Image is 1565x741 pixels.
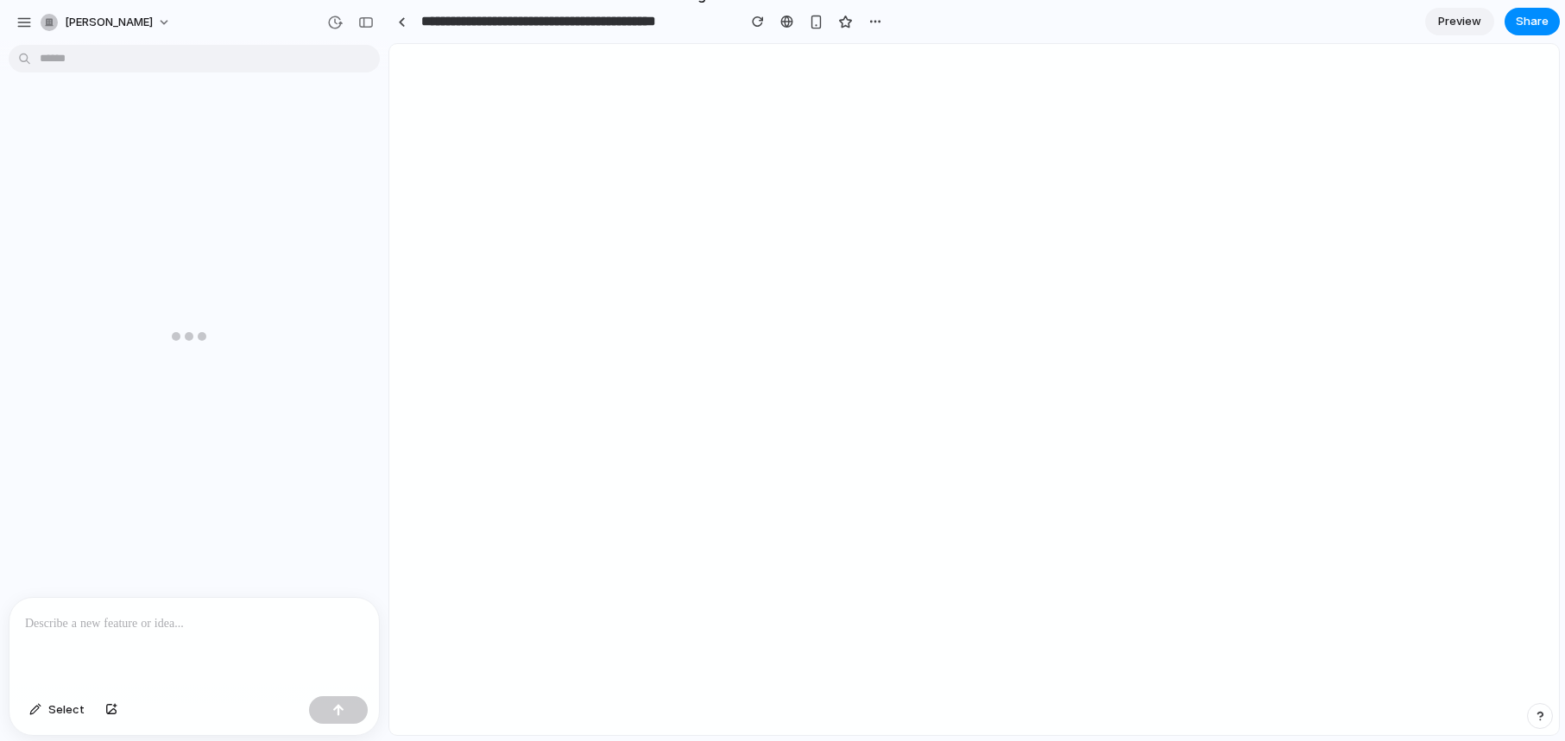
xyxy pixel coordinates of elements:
[1438,13,1481,30] span: Preview
[1505,8,1560,35] button: Share
[1516,13,1549,30] span: Share
[21,696,93,724] button: Select
[1425,8,1494,35] a: Preview
[48,701,85,719] span: Select
[34,9,180,36] button: [PERSON_NAME]
[65,14,153,31] span: [PERSON_NAME]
